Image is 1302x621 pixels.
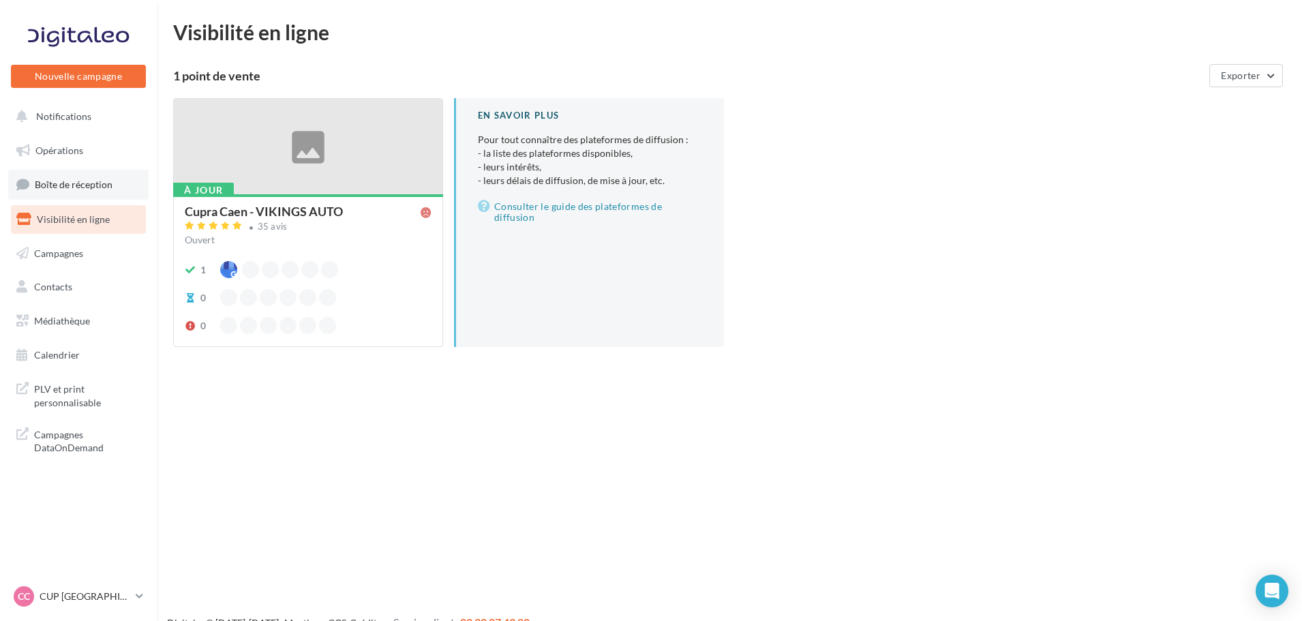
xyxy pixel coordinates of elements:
a: Campagnes DataOnDemand [8,420,149,460]
div: Open Intercom Messenger [1256,575,1288,607]
a: Campagnes [8,239,149,268]
span: Opérations [35,145,83,156]
span: Visibilité en ligne [37,213,110,225]
span: Campagnes [34,247,83,258]
a: Calendrier [8,341,149,369]
a: CC CUP [GEOGRAPHIC_DATA] [11,584,146,609]
li: - leurs délais de diffusion, de mise à jour, etc. [478,174,702,187]
a: Opérations [8,136,149,165]
div: Visibilité en ligne [173,22,1286,42]
div: À jour [173,183,234,198]
div: Cupra Caen - VIKINGS AUTO [185,205,343,217]
span: Contacts [34,281,72,292]
a: Médiathèque [8,307,149,335]
div: 35 avis [258,222,288,231]
li: - leurs intérêts, [478,160,702,174]
p: CUP [GEOGRAPHIC_DATA] [40,590,130,603]
a: Boîte de réception [8,170,149,199]
div: En savoir plus [478,109,702,122]
div: 0 [200,291,206,305]
div: 0 [200,319,206,333]
li: - la liste des plateformes disponibles, [478,147,702,160]
span: Notifications [36,110,91,122]
a: Consulter le guide des plateformes de diffusion [478,198,702,226]
span: Calendrier [34,349,80,361]
div: 1 [200,263,206,277]
span: Boîte de réception [35,179,112,190]
a: 35 avis [185,219,432,236]
p: Pour tout connaître des plateformes de diffusion : [478,133,702,187]
button: Notifications [8,102,143,131]
span: PLV et print personnalisable [34,380,140,409]
span: Exporter [1221,70,1260,81]
a: PLV et print personnalisable [8,374,149,414]
span: CC [18,590,30,603]
a: Contacts [8,273,149,301]
span: Ouvert [185,234,215,245]
button: Exporter [1209,64,1283,87]
div: 1 point de vente [173,70,1204,82]
span: Médiathèque [34,315,90,327]
a: Visibilité en ligne [8,205,149,234]
span: Campagnes DataOnDemand [34,425,140,455]
button: Nouvelle campagne [11,65,146,88]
